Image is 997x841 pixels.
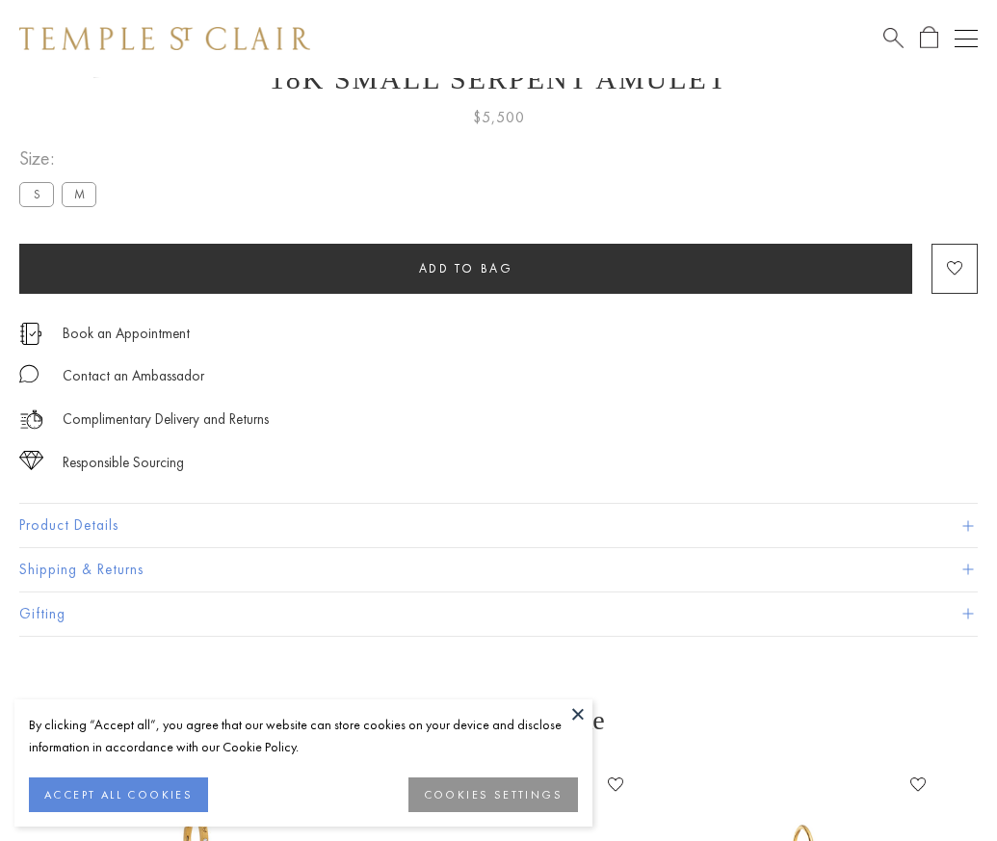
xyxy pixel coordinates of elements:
[63,364,204,388] div: Contact an Ambassador
[408,777,578,812] button: COOKIES SETTINGS
[19,451,43,470] img: icon_sourcing.svg
[19,244,912,294] button: Add to bag
[63,407,269,432] p: Complimentary Delivery and Returns
[19,592,978,636] button: Gifting
[63,451,184,475] div: Responsible Sourcing
[19,504,978,547] button: Product Details
[920,26,938,50] a: Open Shopping Bag
[419,260,513,276] span: Add to bag
[19,364,39,383] img: MessageIcon-01_2.svg
[29,714,578,758] div: By clicking “Accept all”, you agree that our website can store cookies on your device and disclos...
[29,777,208,812] button: ACCEPT ALL COOKIES
[19,182,54,206] label: S
[19,143,104,174] span: Size:
[62,182,96,206] label: M
[19,323,42,345] img: icon_appointment.svg
[19,27,310,50] img: Temple St. Clair
[19,63,978,95] h1: 18K Small Serpent Amulet
[19,407,43,432] img: icon_delivery.svg
[63,323,190,344] a: Book an Appointment
[473,105,525,130] span: $5,500
[883,26,904,50] a: Search
[955,27,978,50] button: Open navigation
[19,548,978,591] button: Shipping & Returns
